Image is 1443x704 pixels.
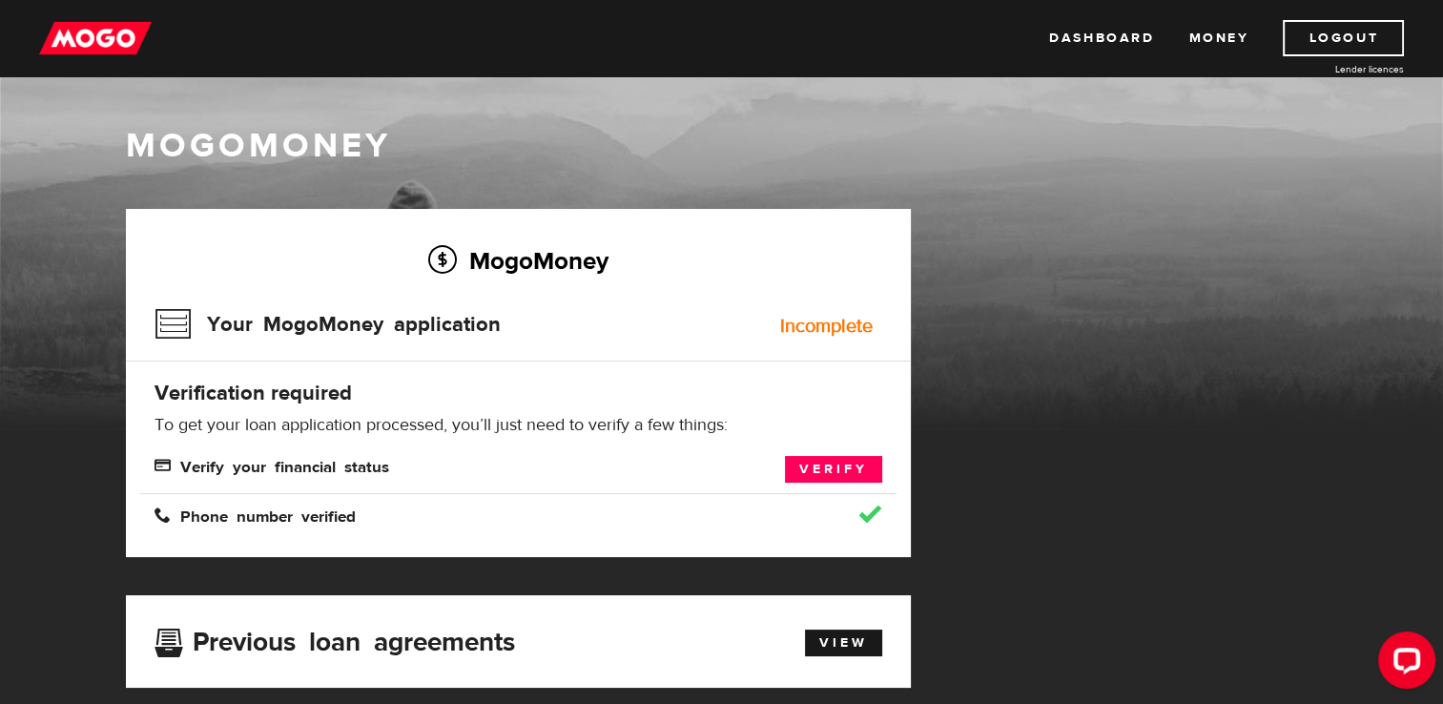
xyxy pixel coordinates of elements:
[1188,20,1248,56] a: Money
[1261,62,1404,76] a: Lender licences
[126,126,1318,166] h1: MogoMoney
[1049,20,1154,56] a: Dashboard
[155,240,882,280] h2: MogoMoney
[1363,624,1443,704] iframe: LiveChat chat widget
[155,627,515,652] h3: Previous loan agreements
[155,457,389,473] span: Verify your financial status
[39,20,152,56] img: mogo_logo-11ee424be714fa7cbb0f0f49df9e16ec.png
[155,380,882,406] h4: Verification required
[805,630,882,656] a: View
[155,300,501,349] h3: Your MogoMoney application
[780,317,873,336] div: Incomplete
[155,507,356,523] span: Phone number verified
[785,456,882,483] a: Verify
[1283,20,1404,56] a: Logout
[155,414,882,437] p: To get your loan application processed, you’ll just need to verify a few things:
